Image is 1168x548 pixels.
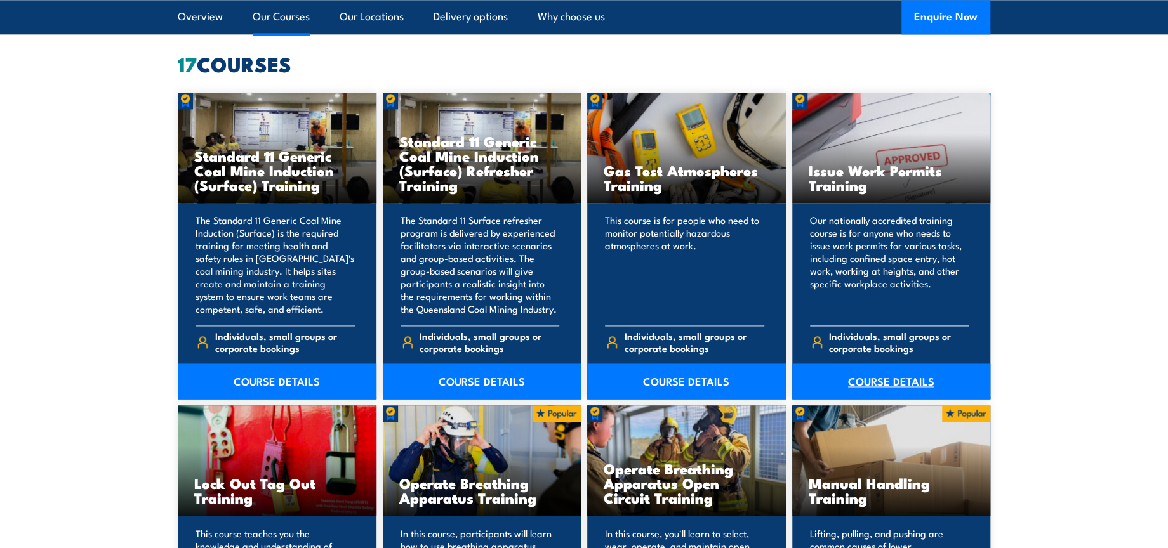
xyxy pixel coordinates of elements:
[792,363,991,399] a: COURSE DETAILS
[194,148,360,192] h3: Standard 11 Generic Coal Mine Induction (Surface) Training
[625,330,764,354] span: Individuals, small groups or corporate bookings
[810,214,969,315] p: Our nationally accredited training course is for anyone who needs to issue work permits for vario...
[178,48,197,79] strong: 17
[604,461,769,505] h3: Operate Breathing Apparatus Open Circuit Training
[178,363,376,399] a: COURSE DETAILS
[401,214,560,315] p: The Standard 11 Surface refresher program is delivered by experienced facilitators via interactiv...
[420,330,559,354] span: Individuals, small groups or corporate bookings
[399,134,565,192] h3: Standard 11 Generic Coal Mine Induction (Surface) Refresher Training
[196,214,355,315] p: The Standard 11 Generic Coal Mine Induction (Surface) is the required training for meeting health...
[809,163,974,192] h3: Issue Work Permits Training
[383,363,581,399] a: COURSE DETAILS
[829,330,969,354] span: Individuals, small groups or corporate bookings
[178,55,990,72] h2: COURSES
[399,476,565,505] h3: Operate Breathing Apparatus Training
[194,476,360,505] h3: Lock Out Tag Out Training
[215,330,355,354] span: Individuals, small groups or corporate bookings
[587,363,786,399] a: COURSE DETAILS
[605,214,764,315] p: This course is for people who need to monitor potentially hazardous atmospheres at work.
[604,163,769,192] h3: Gas Test Atmospheres Training
[809,476,974,505] h3: Manual Handling Training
